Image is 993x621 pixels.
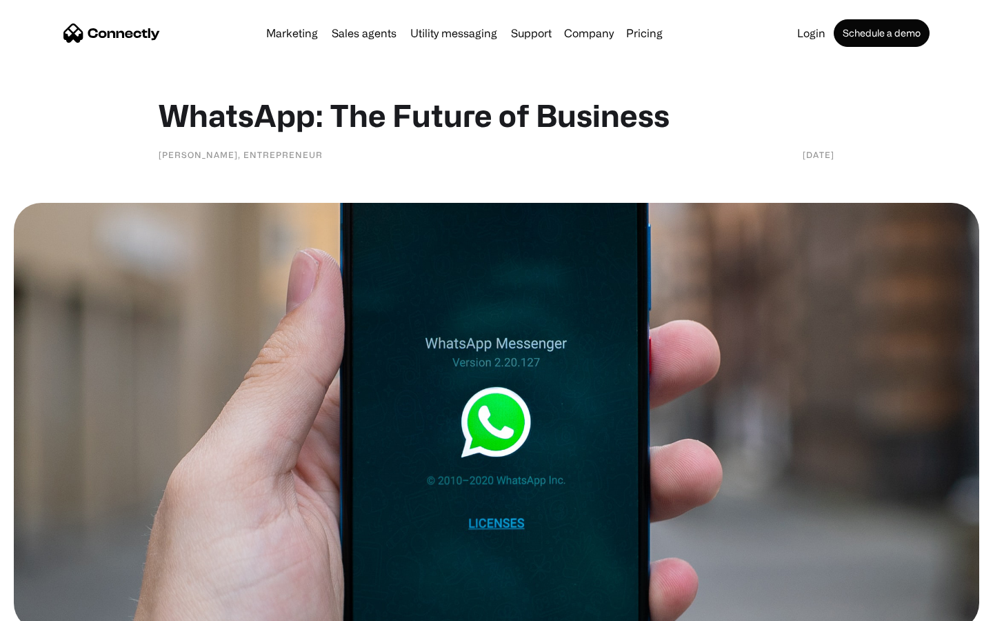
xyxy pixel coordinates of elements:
div: [PERSON_NAME], Entrepreneur [159,148,323,161]
a: Login [792,28,831,39]
h1: WhatsApp: The Future of Business [159,97,834,134]
div: [DATE] [803,148,834,161]
a: Support [505,28,557,39]
a: Marketing [261,28,323,39]
div: Company [564,23,614,43]
a: Schedule a demo [834,19,930,47]
a: Sales agents [326,28,402,39]
a: Utility messaging [405,28,503,39]
ul: Language list [28,597,83,616]
aside: Language selected: English [14,597,83,616]
a: Pricing [621,28,668,39]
